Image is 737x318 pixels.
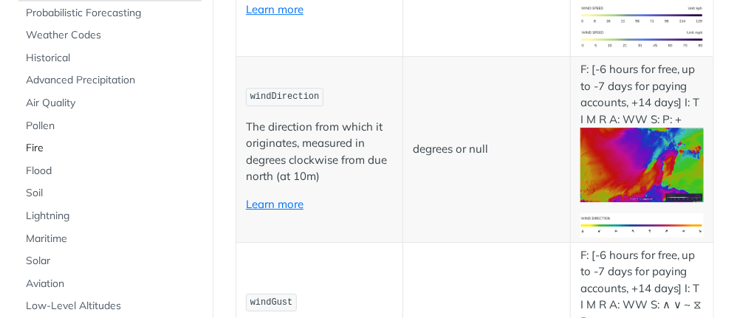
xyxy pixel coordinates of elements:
span: Soil [26,186,198,201]
span: Fire [26,141,198,156]
span: Low-Level Altitudes [26,299,198,314]
a: Air Quality [18,92,202,114]
span: windDirection [250,91,320,102]
a: Fire [18,137,202,159]
span: Expand image [580,156,704,170]
a: Advanced Precipitation [18,69,202,91]
span: Expand image [580,32,704,46]
a: Flood [18,160,202,182]
span: Expand image [580,217,704,231]
span: Maritime [26,232,198,246]
span: Lightning [26,209,198,224]
a: Probabilistic Forecasting [18,2,202,24]
a: Lightning [18,205,202,227]
p: The direction from which it originates, measured in degrees clockwise from due north (at 10m) [246,119,393,185]
a: Historical [18,47,202,69]
span: Advanced Precipitation [26,73,198,88]
span: Solar [26,254,198,269]
a: Learn more [246,197,304,211]
span: Probabilistic Forecasting [26,6,198,21]
span: Historical [26,51,198,66]
span: Pollen [26,119,198,134]
a: Pollen [18,115,202,137]
a: Low-Level Altitudes [18,295,202,317]
span: Aviation [26,277,198,291]
a: Solar [18,250,202,272]
a: Soil [18,182,202,204]
a: Aviation [18,273,202,295]
p: F: [-6 hours for free, up to -7 days for paying accounts, +14 days] I: T I M R A: WW S: P: + [580,61,704,201]
p: degrees or null [413,141,560,158]
span: Air Quality [26,96,198,111]
a: Learn more [246,2,304,16]
a: Maritime [18,228,202,250]
span: windGust [250,297,293,308]
span: Flood [26,164,198,179]
span: Expand image [580,7,704,21]
a: Weather Codes [18,24,202,46]
span: Weather Codes [26,28,198,43]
